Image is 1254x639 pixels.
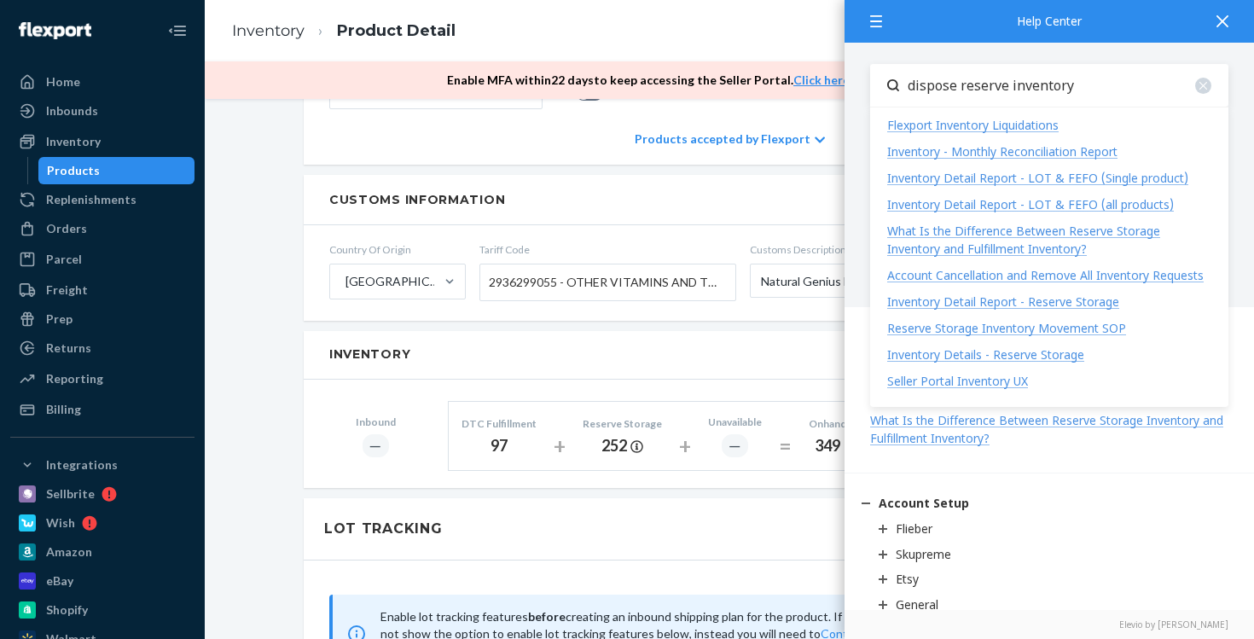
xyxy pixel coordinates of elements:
[10,276,194,304] a: Freight
[329,348,1131,361] h2: Inventory
[887,143,1118,160] div: Inventory - Monthly Reconciliation Report
[10,334,194,362] a: Returns
[896,596,938,613] div: General
[46,311,73,328] div: Prep
[344,273,345,290] input: [GEOGRAPHIC_DATA]
[870,619,1228,630] a: Elevio by [PERSON_NAME]
[887,170,1188,186] div: Inventory Detail Report - LOT & FEFO (Single product)
[19,22,91,39] img: Flexport logo
[635,113,825,165] div: Products accepted by Flexport
[363,434,389,457] div: ―
[46,370,103,387] div: Reporting
[160,14,194,48] button: Close Navigation
[722,434,748,457] div: ―
[10,186,194,213] a: Replenishments
[887,223,1160,257] div: What Is the Difference Between Reserve Storage Inventory and Fulfillment Inventory?
[10,596,194,624] a: Shopify
[779,431,792,462] div: =
[583,416,662,431] div: Reserve Storage
[809,416,846,431] div: Onhand
[583,435,662,457] div: 252
[46,102,98,119] div: Inbounds
[46,73,80,90] div: Home
[10,305,194,333] a: Prep
[46,340,91,357] div: Returns
[46,282,88,299] div: Freight
[10,97,194,125] a: Inbounds
[447,72,995,89] p: Enable MFA within 22 days to keep accessing the Seller Portal. to setup now. .
[896,571,919,587] div: Etsy
[46,251,82,268] div: Parcel
[528,609,566,624] strong: before
[793,73,850,87] a: Click here
[10,365,194,392] a: Reporting
[345,273,443,290] div: [GEOGRAPHIC_DATA]
[10,396,194,423] a: Billing
[750,242,1041,257] span: Customs Description
[887,293,1119,310] div: Inventory Detail Report - Reserve Storage
[46,401,81,418] div: Billing
[887,346,1084,363] div: Inventory Details - Reserve Storage
[46,133,101,150] div: Inventory
[10,128,194,155] a: Inventory
[10,68,194,96] a: Home
[462,435,537,457] div: 97
[870,15,1228,27] div: Help Center
[887,267,1204,283] div: Account Cancellation and Remove All Inventory Requests
[329,242,466,257] span: Country Of Origin
[46,220,87,237] div: Orders
[47,162,100,179] div: Products
[232,21,305,40] a: Inventory
[896,520,932,537] div: Flieber
[46,543,92,561] div: Amazon
[218,6,469,56] ol: breadcrumbs
[10,480,194,508] a: Sellbrite
[329,192,1131,207] h2: Customs Information
[324,519,442,539] div: Lot Tracking
[887,117,1059,133] div: Flexport Inventory Liquidations
[879,495,969,511] div: Account Setup
[356,415,396,429] div: Inbound
[554,431,566,462] div: +
[46,514,75,532] div: Wish
[708,415,762,429] div: Unavailable
[870,412,1223,446] div: What Is the Difference Between Reserve Storage Inventory and Fulfillment Inventory?
[10,246,194,273] a: Parcel
[887,320,1126,336] div: Reserve Storage Inventory Movement SOP
[46,191,136,208] div: Replenishments
[899,64,1228,107] input: Search
[10,509,194,537] a: Wish
[46,572,73,590] div: eBay
[10,538,194,566] a: Amazon
[337,21,456,40] a: Product Detail
[10,451,194,479] button: Integrations
[462,416,537,431] div: DTC Fulfillment
[46,485,95,502] div: Sellbrite
[679,431,691,462] div: +
[896,546,951,562] div: Skupreme
[809,435,846,457] div: 349
[10,215,194,242] a: Orders
[46,456,118,473] div: Integrations
[38,157,195,184] a: Products
[46,601,88,619] div: Shopify
[489,268,718,297] span: 2936299055 - OTHER VITAMINS AND THEIR DERIVATIVES, NESOI
[887,373,1028,389] div: Seller Portal Inventory UX
[887,196,1174,212] div: Inventory Detail Report - LOT & FEFO (all products)
[479,242,736,257] span: Tariff Code
[10,567,194,595] a: eBay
